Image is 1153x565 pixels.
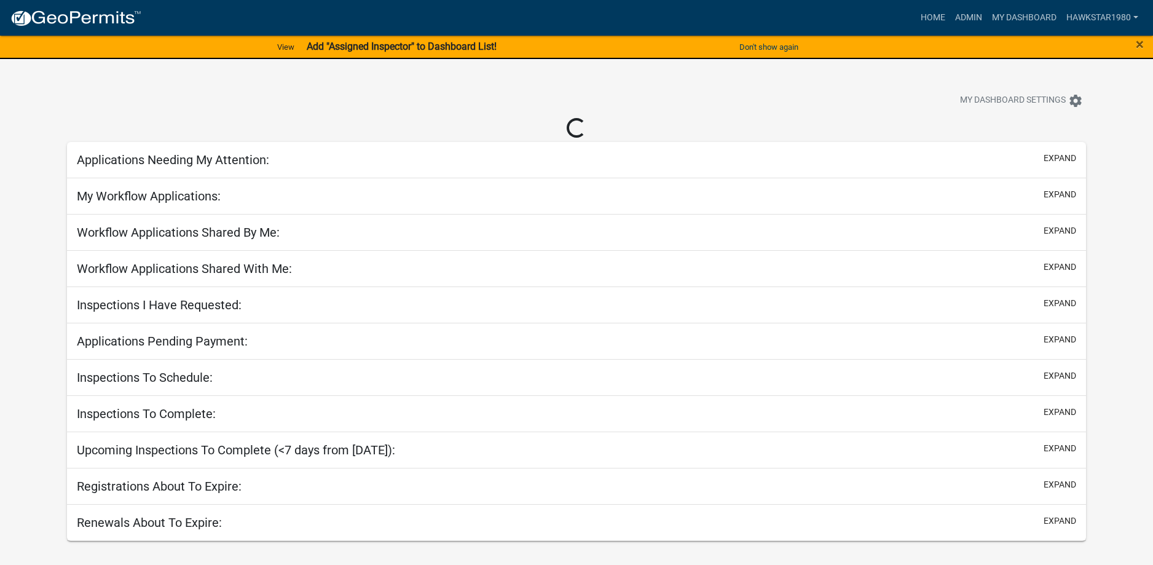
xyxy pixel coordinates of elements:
button: expand [1044,333,1076,346]
button: expand [1044,406,1076,419]
h5: Renewals About To Expire: [77,515,222,530]
strong: Add "Assigned Inspector" to Dashboard List! [307,41,497,52]
a: Admin [950,6,987,30]
h5: Workflow Applications Shared By Me: [77,225,280,240]
button: My Dashboard Settingssettings [950,89,1093,113]
button: Don't show again [734,37,803,57]
button: expand [1044,515,1076,527]
span: My Dashboard Settings [960,93,1066,108]
h5: Applications Pending Payment: [77,334,248,349]
button: expand [1044,224,1076,237]
button: expand [1044,442,1076,455]
button: expand [1044,261,1076,274]
h5: Applications Needing My Attention: [77,152,269,167]
button: Close [1136,37,1144,52]
h5: My Workflow Applications: [77,189,221,203]
button: expand [1044,152,1076,165]
button: expand [1044,188,1076,201]
h5: Inspections To Schedule: [77,370,213,385]
a: Home [916,6,950,30]
a: Hawkstar1980 [1061,6,1143,30]
span: × [1136,36,1144,53]
h5: Inspections To Complete: [77,406,216,421]
h5: Workflow Applications Shared With Me: [77,261,292,276]
i: settings [1068,93,1083,108]
h5: Inspections I Have Requested: [77,298,242,312]
h5: Upcoming Inspections To Complete (<7 days from [DATE]): [77,443,395,457]
button: expand [1044,369,1076,382]
a: My Dashboard [987,6,1061,30]
h5: Registrations About To Expire: [77,479,242,494]
a: View [272,37,299,57]
button: expand [1044,297,1076,310]
button: expand [1044,478,1076,491]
